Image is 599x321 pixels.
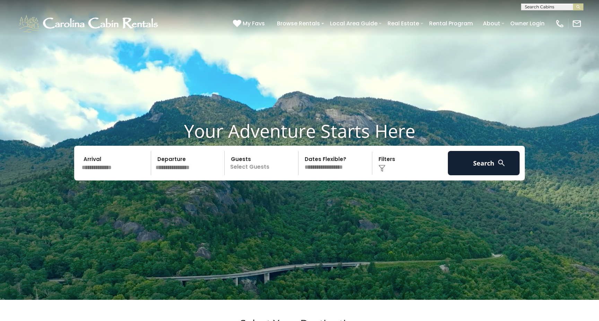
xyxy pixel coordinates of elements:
a: Local Area Guide [327,17,381,29]
img: search-regular-white.png [497,159,506,167]
img: filter--v1.png [379,165,385,172]
img: White-1-1-2.png [17,13,161,34]
a: Owner Login [507,17,548,29]
span: My Favs [243,19,265,28]
a: About [479,17,504,29]
p: Select Guests [227,151,298,175]
a: My Favs [233,19,267,28]
img: phone-regular-white.png [555,19,565,28]
a: Rental Program [426,17,476,29]
a: Real Estate [384,17,423,29]
img: mail-regular-white.png [572,19,582,28]
a: Browse Rentals [274,17,323,29]
h1: Your Adventure Starts Here [5,120,594,142]
button: Search [448,151,520,175]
